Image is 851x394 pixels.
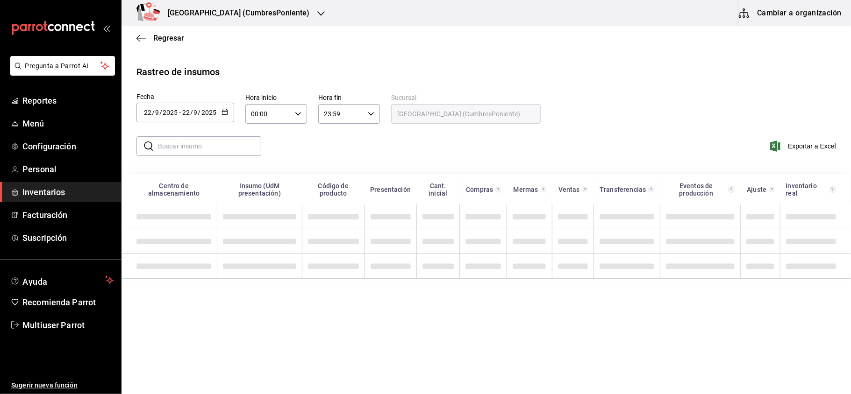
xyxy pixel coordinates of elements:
span: Recomienda Parrot [22,296,114,309]
input: Year [162,109,178,116]
span: / [159,109,162,116]
span: Fecha [136,93,155,100]
span: Reportes [22,94,114,107]
div: Centro de almacenamiento [136,182,211,197]
span: Sugerir nueva función [11,380,114,390]
label: Hora inicio [245,95,307,101]
button: Pregunta a Parrot AI [10,56,115,76]
div: Código de producto [308,182,359,197]
input: Month [155,109,159,116]
div: Ajuste [746,186,767,193]
input: Day [182,109,190,116]
label: Hora fin [318,95,380,101]
div: Eventos de producción [665,182,727,197]
span: / [198,109,201,116]
svg: Total de presentación del insumo mermado en el rango de fechas seleccionado. [541,186,547,193]
button: Regresar [136,34,184,42]
span: - [179,109,181,116]
div: Transferencias [599,186,646,193]
button: Exportar a Excel [772,141,836,152]
div: Mermas [513,186,539,193]
span: Menú [22,117,114,130]
a: Pregunta a Parrot AI [7,68,115,77]
span: Personal [22,163,114,176]
svg: Total de presentación del insumo vendido en el rango de fechas seleccionado. [582,186,588,193]
span: / [152,109,155,116]
input: Day [143,109,152,116]
svg: Cantidad registrada mediante Ajuste manual y conteos en el rango de fechas seleccionado. [769,186,775,193]
div: Cant. inicial [422,182,454,197]
span: Multiuser Parrot [22,319,114,331]
span: Pregunta a Parrot AI [25,61,100,71]
h3: [GEOGRAPHIC_DATA] (CumbresPoniente) [160,7,310,19]
span: Ayuda [22,274,101,286]
div: Inventario real [786,182,829,197]
div: Presentación [370,186,411,193]
svg: Total de presentación del insumo utilizado en eventos de producción en el rango de fechas selecci... [728,186,735,193]
input: Month [193,109,198,116]
span: Suscripción [22,232,114,244]
button: open_drawer_menu [103,24,110,32]
label: Sucursal [391,95,541,101]
svg: Total de presentación del insumo transferido ya sea fuera o dentro de la sucursal en el rango de ... [648,186,655,193]
div: Insumo (UdM presentación) [222,182,296,197]
span: / [190,109,193,116]
div: Ventas [558,186,581,193]
svg: Total de presentación del insumo comprado en el rango de fechas seleccionado. [495,186,501,193]
span: Regresar [153,34,184,42]
span: Inventarios [22,186,114,198]
div: Rastreo de insumos [136,65,220,79]
div: Compras [465,186,494,193]
svg: Inventario real = + compras - ventas - mermas - eventos de producción +/- transferencias +/- ajus... [830,186,836,193]
span: Facturación [22,209,114,221]
input: Year [201,109,217,116]
span: Configuración [22,140,114,153]
input: Buscar insumo [158,137,261,155]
